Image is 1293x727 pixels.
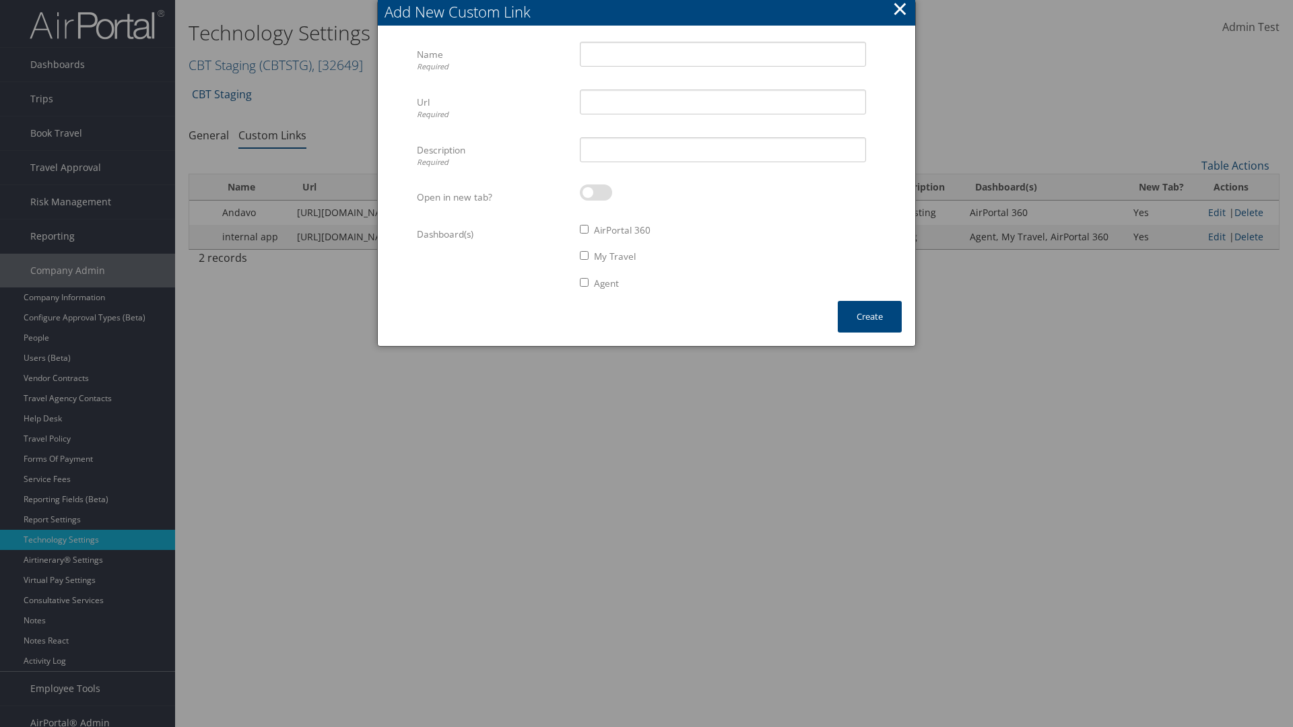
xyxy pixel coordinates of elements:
[417,90,570,127] label: Url
[594,277,619,290] label: Agent
[417,61,570,73] div: Required
[594,250,636,263] label: My Travel
[417,137,570,174] label: Description
[838,301,902,333] button: Create
[417,221,570,247] label: Dashboard(s)
[385,1,915,22] div: Add New Custom Link
[417,157,570,168] div: Required
[417,109,570,120] div: Required
[417,42,570,79] label: Name
[594,223,651,237] label: AirPortal 360
[417,184,570,210] label: Open in new tab?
